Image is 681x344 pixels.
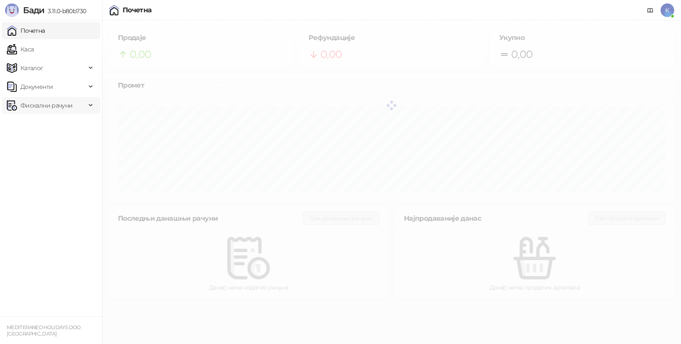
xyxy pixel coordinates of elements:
[7,324,81,337] small: MEDITERANEO HOLIDAYS DOO [GEOGRAPHIC_DATA]
[20,60,43,77] span: Каталог
[23,5,44,15] span: Бади
[123,7,152,14] div: Почетна
[661,3,674,17] span: K
[5,3,19,17] img: Logo
[20,78,53,95] span: Документи
[7,22,45,39] a: Почетна
[7,41,34,58] a: Каса
[20,97,72,114] span: Фискални рачуни
[44,7,86,15] span: 3.11.0-b80b730
[644,3,657,17] a: Документација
